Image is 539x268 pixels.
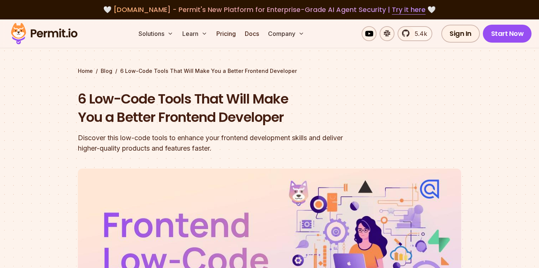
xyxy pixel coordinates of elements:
span: 5.4k [410,29,427,38]
button: Company [265,26,307,41]
a: Try it here [392,5,426,15]
div: 🤍 🤍 [18,4,521,15]
a: Docs [242,26,262,41]
img: Permit logo [7,21,81,46]
button: Learn [179,26,210,41]
div: Discover this low-code tools to enhance your frontend development skills and deliver higher-quali... [78,133,365,154]
a: Start Now [483,25,532,43]
button: Solutions [135,26,176,41]
div: / / [78,67,461,75]
a: 5.4k [398,26,432,41]
a: Home [78,67,93,75]
a: Sign In [441,25,480,43]
a: Pricing [213,26,239,41]
a: Blog [101,67,112,75]
span: [DOMAIN_NAME] - Permit's New Platform for Enterprise-Grade AI Agent Security | [113,5,426,14]
h1: 6 Low-Code Tools That Will Make You a Better Frontend Developer [78,90,365,127]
